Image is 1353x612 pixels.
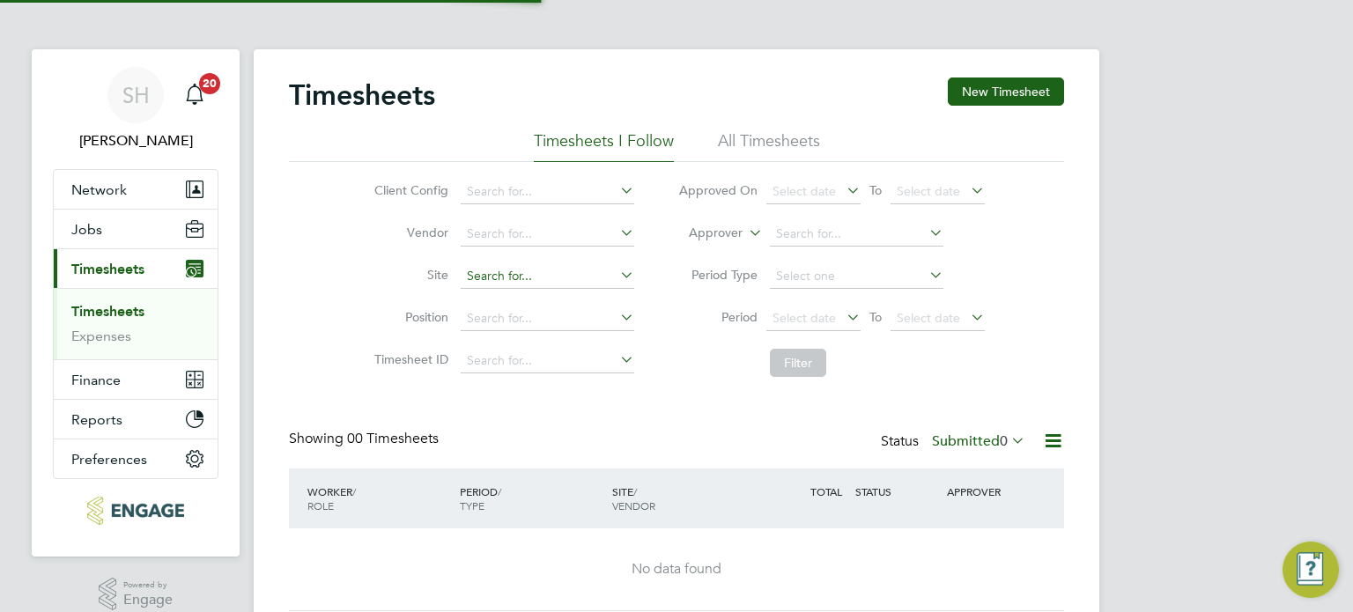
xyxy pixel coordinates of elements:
[71,261,144,277] span: Timesheets
[773,310,836,326] span: Select date
[123,578,173,593] span: Powered by
[54,400,218,439] button: Reports
[369,309,448,325] label: Position
[71,181,127,198] span: Network
[897,183,960,199] span: Select date
[87,497,185,525] img: condicor-logo-retina.png
[53,67,218,151] a: SH[PERSON_NAME]
[461,306,634,331] input: Search for...
[369,225,448,240] label: Vendor
[71,372,121,388] span: Finance
[851,476,943,507] div: STATUS
[289,430,442,448] div: Showing
[608,476,760,521] div: SITE
[352,484,356,498] span: /
[897,310,960,326] span: Select date
[71,221,102,238] span: Jobs
[347,430,439,447] span: 00 Timesheets
[461,180,634,204] input: Search for...
[54,210,218,248] button: Jobs
[289,77,435,113] h2: Timesheets
[369,182,448,198] label: Client Config
[71,451,147,468] span: Preferences
[369,351,448,367] label: Timesheet ID
[122,84,150,107] span: SH
[534,130,674,162] li: Timesheets I Follow
[678,309,758,325] label: Period
[612,498,655,512] span: VENDOR
[864,179,887,202] span: To
[461,349,634,373] input: Search for...
[932,432,1025,450] label: Submitted
[770,222,943,247] input: Search for...
[307,498,334,512] span: ROLE
[369,267,448,283] label: Site
[303,476,455,521] div: WORKER
[307,560,1046,579] div: No data found
[881,430,1029,454] div: Status
[71,303,144,320] a: Timesheets
[948,77,1064,106] button: New Timesheet
[71,411,122,428] span: Reports
[1283,542,1339,598] button: Engage Resource Center
[663,225,743,242] label: Approver
[455,476,608,521] div: PERIOD
[54,249,218,288] button: Timesheets
[99,578,174,611] a: Powered byEngage
[943,476,1034,507] div: APPROVER
[810,484,842,498] span: TOTAL
[123,593,173,608] span: Engage
[678,182,758,198] label: Approved On
[54,439,218,478] button: Preferences
[678,267,758,283] label: Period Type
[461,222,634,247] input: Search for...
[773,183,836,199] span: Select date
[53,130,218,151] span: Sean Holmes
[199,73,220,94] span: 20
[633,484,637,498] span: /
[460,498,484,512] span: TYPE
[54,170,218,209] button: Network
[770,349,826,377] button: Filter
[461,264,634,289] input: Search for...
[770,264,943,289] input: Select one
[1000,432,1008,450] span: 0
[864,306,887,328] span: To
[54,288,218,359] div: Timesheets
[498,484,501,498] span: /
[32,49,240,557] nav: Main navigation
[177,67,212,123] a: 20
[54,360,218,399] button: Finance
[71,328,131,344] a: Expenses
[53,497,218,525] a: Go to home page
[718,130,820,162] li: All Timesheets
